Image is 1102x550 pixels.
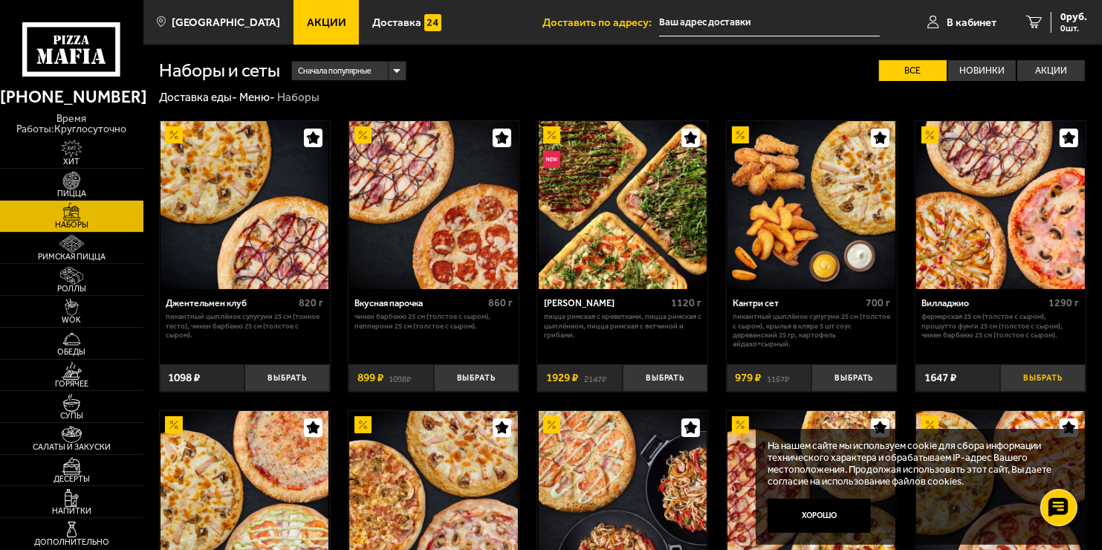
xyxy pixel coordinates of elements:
[159,91,237,104] a: Доставка еды-
[354,126,372,143] img: Акционный
[916,121,1084,289] img: Вилладжио
[168,372,200,384] span: 1098 ₽
[671,297,701,309] span: 1120 г
[372,17,421,28] span: Доставка
[488,297,513,309] span: 860 г
[584,372,606,384] s: 2147 ₽
[239,91,275,104] a: Меню-
[1060,12,1087,22] span: 0 руб.
[546,372,578,384] span: 1929 ₽
[159,62,280,80] h1: Наборы и сеты
[727,121,897,289] a: АкционныйКантри сет
[733,298,862,309] div: Кантри сет
[921,312,1079,340] p: Фермерская 25 см (толстое с сыром), Прошутто Фунги 25 см (толстое с сыром), Чикен Барбекю 25 см (...
[1049,297,1080,309] span: 1290 г
[543,416,560,433] img: Акционный
[354,298,484,309] div: Вкусная парочка
[161,121,328,289] img: Джентельмен клуб
[921,126,939,143] img: Акционный
[727,121,895,289] img: Кантри сет
[811,364,897,392] button: Выбрать
[767,372,789,384] s: 1167 ₽
[354,416,372,433] img: Акционный
[357,372,383,384] span: 899 ₽
[659,9,880,36] input: Ваш адрес доставки
[172,17,280,28] span: [GEOGRAPHIC_DATA]
[879,60,947,81] label: Все
[166,312,323,340] p: Пикантный цыплёнок сулугуни 25 см (тонкое тесто), Чикен Барбекю 25 см (толстое с сыром).
[424,14,441,31] img: 15daf4d41897b9f0e9f617042186c801.svg
[277,90,320,105] div: Наборы
[434,364,519,392] button: Выбрать
[948,60,1016,81] label: Новинки
[768,499,871,533] button: Хорошо
[165,126,182,143] img: Акционный
[537,121,707,289] a: АкционныйНовинкаМама Миа
[307,17,346,28] span: Акции
[165,416,182,433] img: Акционный
[539,121,707,289] img: Мама Миа
[735,372,761,384] span: 979 ₽
[544,312,701,340] p: Пицца Римская с креветками, Пицца Римская с цыплёнком, Пицца Римская с ветчиной и грибами.
[349,121,519,289] a: АкционныйВкусная парочка
[542,17,659,28] span: Доставить по адресу:
[1017,60,1085,81] label: Акции
[389,372,411,384] s: 1098 ₽
[921,298,1045,309] div: Вилладжио
[1000,364,1086,392] button: Выбрать
[623,364,708,392] button: Выбрать
[299,297,323,309] span: 820 г
[768,440,1066,488] p: На нашем сайте мы используем cookie для сбора информации технического характера и обрабатываем IP...
[349,121,517,289] img: Вкусная парочка
[1060,24,1087,33] span: 0 шт.
[354,312,512,331] p: Чикен Барбекю 25 см (толстое с сыром), Пепперони 25 см (толстое с сыром).
[924,372,956,384] span: 1647 ₽
[732,416,749,433] img: Акционный
[866,297,890,309] span: 700 г
[544,298,667,309] div: [PERSON_NAME]
[298,60,372,82] span: Сначала популярные
[921,416,939,433] img: Акционный
[543,151,560,168] img: Новинка
[732,126,749,143] img: Акционный
[915,121,1086,289] a: АкционныйВилладжио
[244,364,330,392] button: Выбрать
[733,312,890,349] p: Пикантный цыплёнок сулугуни 25 см (толстое с сыром), крылья в кляре 5 шт соус деревенский 25 гр, ...
[543,126,560,143] img: Акционный
[160,121,330,289] a: АкционныйДжентельмен клуб
[166,298,295,309] div: Джентельмен клуб
[947,17,996,28] span: В кабинет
